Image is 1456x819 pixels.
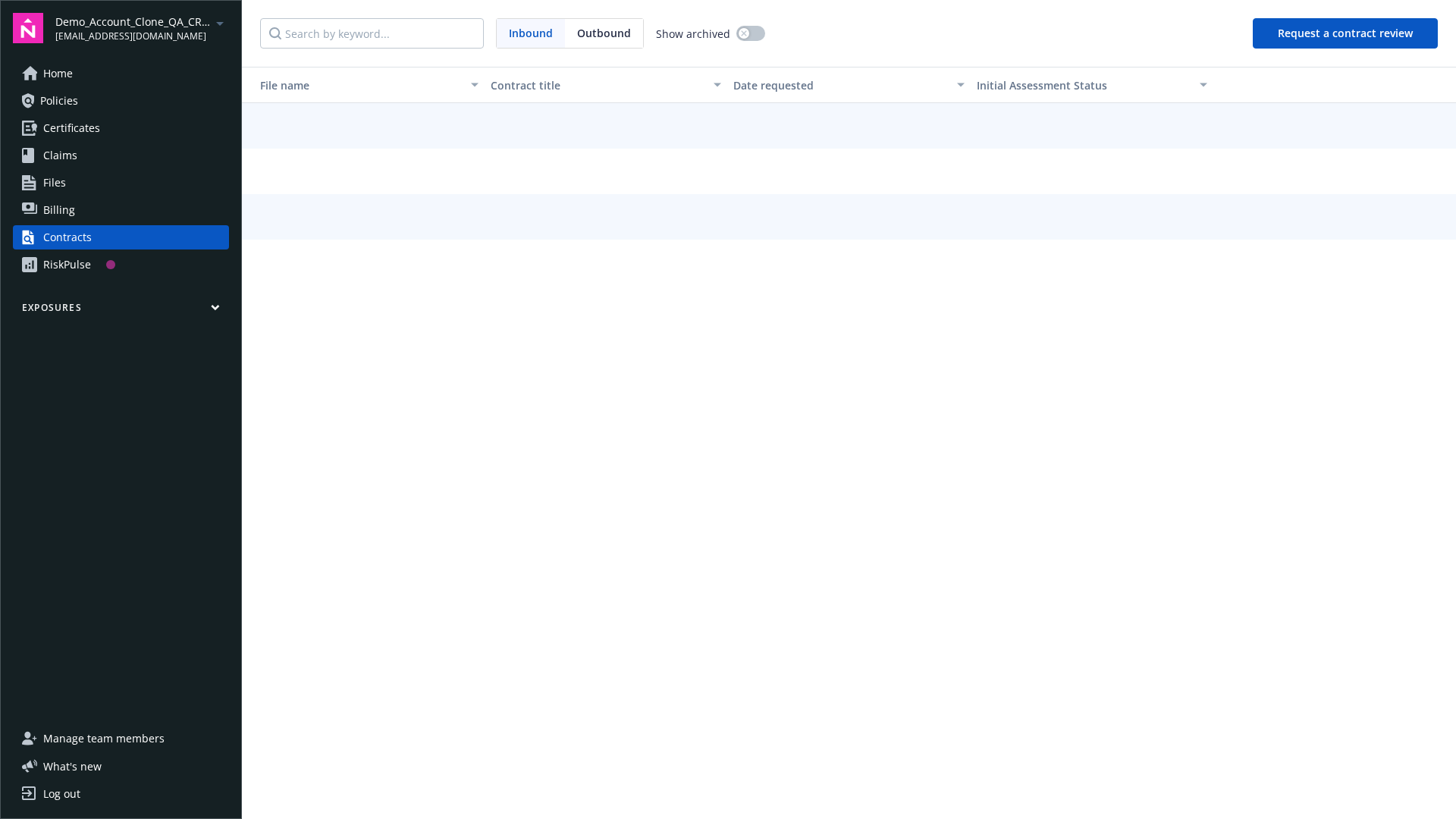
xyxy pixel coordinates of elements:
[43,225,92,249] div: Contracts
[43,782,80,806] div: Log out
[13,143,229,168] a: Claims
[248,77,462,93] div: Toggle SortBy
[13,225,229,249] a: Contracts
[43,171,66,195] span: Files
[733,77,947,93] div: Date requested
[43,143,77,168] span: Claims
[55,30,211,43] span: [EMAIL_ADDRESS][DOMAIN_NAME]
[977,78,1107,93] span: Initial Assessment Status
[727,67,970,103] button: Date requested
[43,253,91,277] div: RiskPulse
[491,77,704,93] div: Contract title
[211,14,229,32] a: arrowDropDown
[55,13,229,43] button: Demo_Account_Clone_QA_CR_Tests_Client[EMAIL_ADDRESS][DOMAIN_NAME]arrowDropDown
[248,77,462,93] div: File name
[656,26,730,42] span: Show archived
[485,67,727,103] button: Contract title
[13,89,229,113] a: Policies
[13,171,229,195] a: Files
[13,253,229,277] a: RiskPulse
[1253,18,1438,49] button: Request a contract review
[13,301,229,320] button: Exposures
[13,198,229,222] a: Billing
[13,13,43,43] img: navigator-logo.svg
[13,758,126,774] button: What's new
[260,18,484,49] input: Search by keyword...
[43,116,100,140] span: Certificates
[977,77,1191,93] div: Toggle SortBy
[497,19,565,48] span: Inbound
[43,61,73,86] span: Home
[43,758,102,774] span: What ' s new
[509,25,553,41] span: Inbound
[565,19,643,48] span: Outbound
[43,198,75,222] span: Billing
[13,116,229,140] a: Certificates
[40,89,78,113] span: Policies
[13,61,229,86] a: Home
[577,25,631,41] span: Outbound
[13,726,229,751] a: Manage team members
[55,14,211,30] span: Demo_Account_Clone_QA_CR_Tests_Client
[43,726,165,751] span: Manage team members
